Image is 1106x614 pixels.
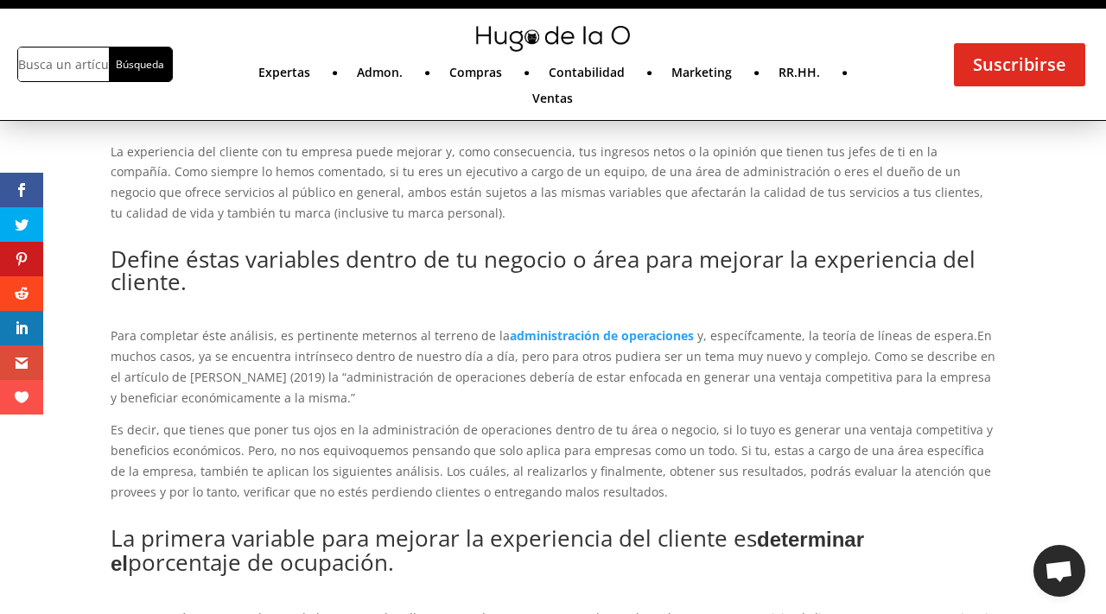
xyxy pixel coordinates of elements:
a: Expertas [258,66,310,85]
img: mini-hugo-de-la-o-logo [476,26,630,52]
h2: La primera variable para mejorar la experiencia del cliente es porcentaje de ocupación. [111,527,995,584]
div: Chat abierto [1033,545,1085,597]
a: Marketing [671,66,732,85]
h2: Define éstas variables dentro de tu negocio o área para mejorar la experiencia del cliente. [111,248,995,301]
a: mini-hugo-de-la-o-logo [476,39,630,55]
a: Admon. [357,66,403,85]
span: y, específcamente, la teoría de líneas de espera. [697,327,977,344]
a: administración de operaciones [510,327,694,344]
p: Es decir, que tienes que poner tus ojos en la administración de operaciones dentro de tu área o n... [111,420,995,502]
a: Suscribirse [954,43,1085,86]
p: Para completar éste análisis, es pertinente meternos al terreno de la En muchos casos, ya se encu... [111,326,995,420]
a: Compras [449,66,502,85]
b: determinar el [111,528,864,575]
a: Ventas [532,92,573,111]
input: Búsqueda [109,47,172,81]
a: RR.HH. [779,66,820,85]
input: Busca un artículo [18,47,109,81]
p: La experiencia del cliente con tu empresa puede mejorar y, como consecuencia, tus ingresos netos ... [111,142,995,224]
a: Contabilidad [549,66,625,85]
